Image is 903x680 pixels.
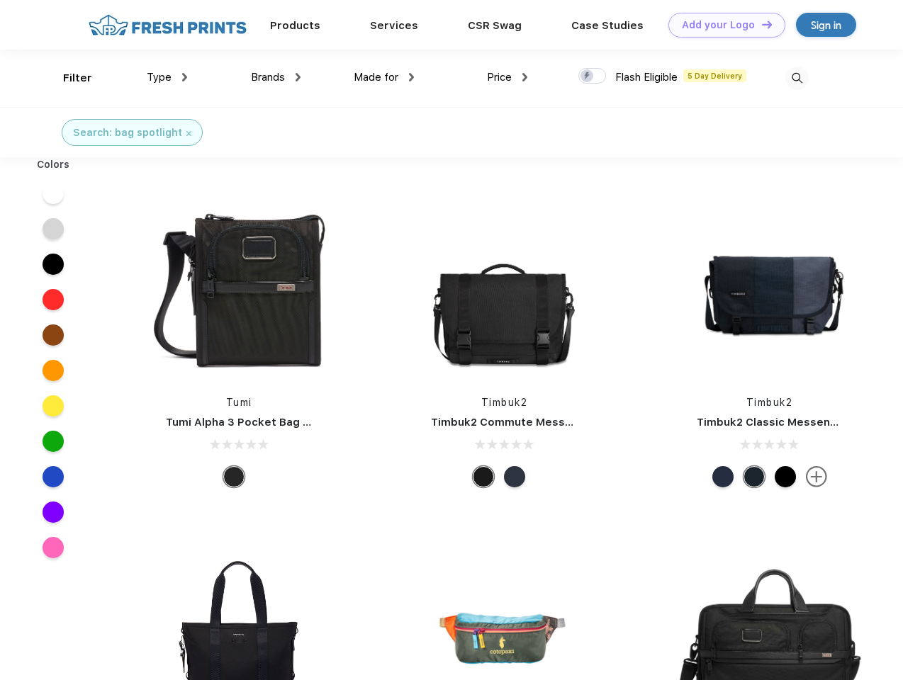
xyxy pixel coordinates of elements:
div: Filter [63,70,92,86]
span: Brands [251,71,285,84]
a: Sign in [796,13,856,37]
img: more.svg [806,466,827,487]
img: desktop_search.svg [785,67,809,90]
img: DT [762,21,772,28]
img: dropdown.png [182,73,187,81]
span: Price [487,71,512,84]
div: Eco Nautical [712,466,734,487]
div: Black [223,466,245,487]
img: dropdown.png [296,73,301,81]
div: Eco Black [775,466,796,487]
a: Timbuk2 Commute Messenger Bag [431,416,621,429]
img: dropdown.png [522,73,527,81]
div: Search: bag spotlight [73,125,182,140]
div: Colors [26,157,81,172]
a: Products [270,19,320,32]
img: dropdown.png [409,73,414,81]
span: Flash Eligible [615,71,678,84]
span: 5 Day Delivery [683,69,746,82]
div: Add your Logo [682,19,755,31]
img: fo%20logo%202.webp [84,13,251,38]
div: Eco Black [473,466,494,487]
a: Timbuk2 Classic Messenger Bag [697,416,873,429]
span: Type [147,71,172,84]
img: func=resize&h=266 [410,193,598,381]
a: Tumi Alpha 3 Pocket Bag Small [166,416,332,429]
div: Sign in [811,17,841,33]
a: Timbuk2 [481,397,528,408]
img: filter_cancel.svg [186,131,191,136]
img: func=resize&h=266 [145,193,333,381]
img: func=resize&h=266 [675,193,864,381]
a: Timbuk2 [746,397,793,408]
div: Eco Nautical [504,466,525,487]
a: Tumi [226,397,252,408]
div: Eco Monsoon [744,466,765,487]
span: Made for [354,71,398,84]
